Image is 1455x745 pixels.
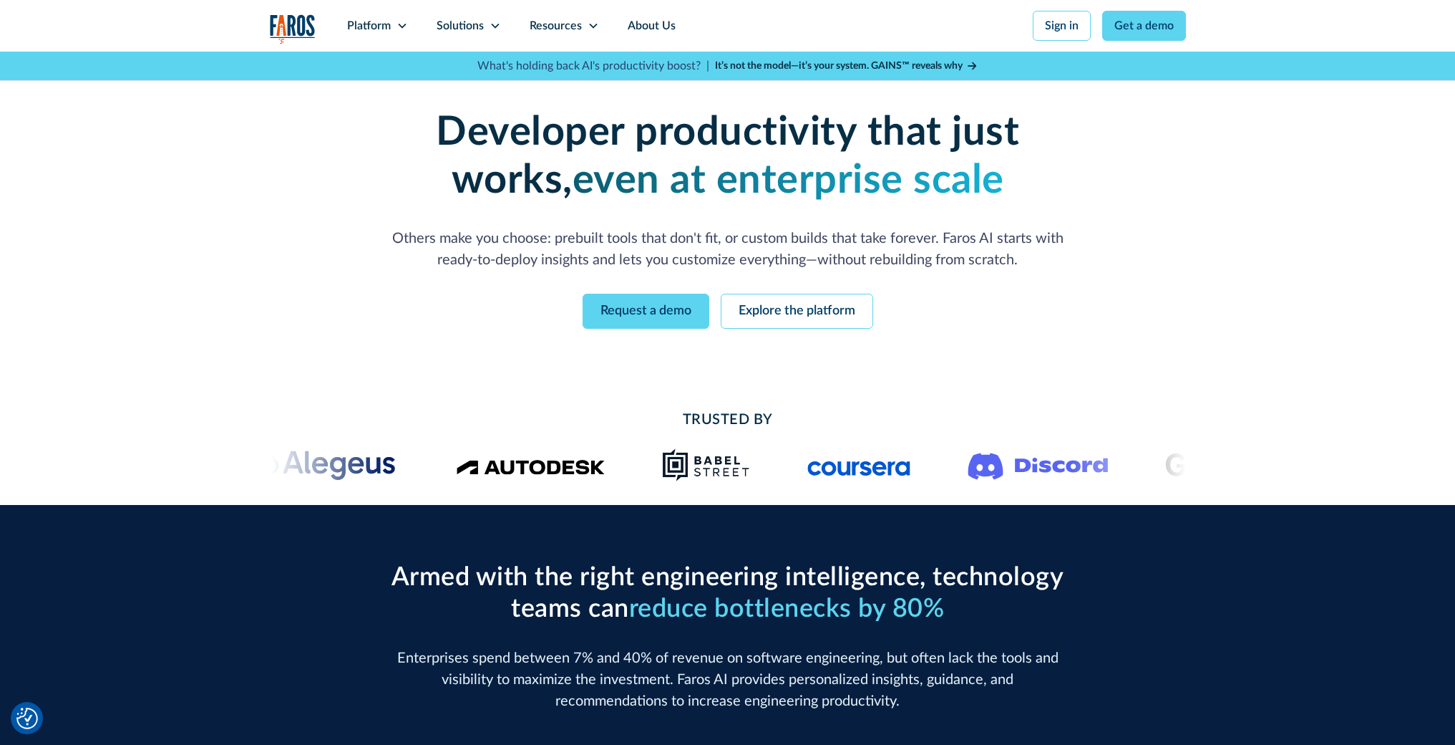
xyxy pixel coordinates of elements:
p: What's holding back AI's productivity boost? | [477,57,709,74]
strong: even at enterprise scale [573,160,1004,201]
button: Cookie Settings [16,708,38,729]
p: Others make you choose: prebuilt tools that don't fit, or custom builds that take forever. Faros ... [384,228,1071,271]
a: Get a demo [1102,11,1186,41]
div: Resources [530,17,582,34]
img: Logo of the communication platform Discord. [968,450,1108,480]
strong: Developer productivity that just works, [436,112,1019,201]
img: Babel Street logo png [662,448,750,482]
a: Sign in [1033,11,1091,41]
img: Logo of the analytics and reporting company Faros. [270,14,316,44]
img: Revisit consent button [16,708,38,729]
span: reduce bottlenecks by 80% [629,596,945,622]
div: Platform [347,17,391,34]
a: Explore the platform [721,294,873,329]
strong: It’s not the model—it’s your system. GAINS™ reveals why [715,61,963,71]
a: It’s not the model—it’s your system. GAINS™ reveals why [715,59,978,74]
img: Alegeus logo [251,448,399,482]
p: Enterprises spend between 7% and 40% of revenue on software engineering, but often lack the tools... [384,648,1071,712]
img: Logo of the online learning platform Coursera. [807,453,910,476]
img: Logo of the design software company Autodesk. [456,456,605,475]
h2: Armed with the right engineering intelligence, technology teams can [384,562,1071,624]
a: Request a demo [583,294,709,329]
div: Solutions [437,17,484,34]
a: home [270,14,316,44]
h2: Trusted By [384,409,1071,431]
